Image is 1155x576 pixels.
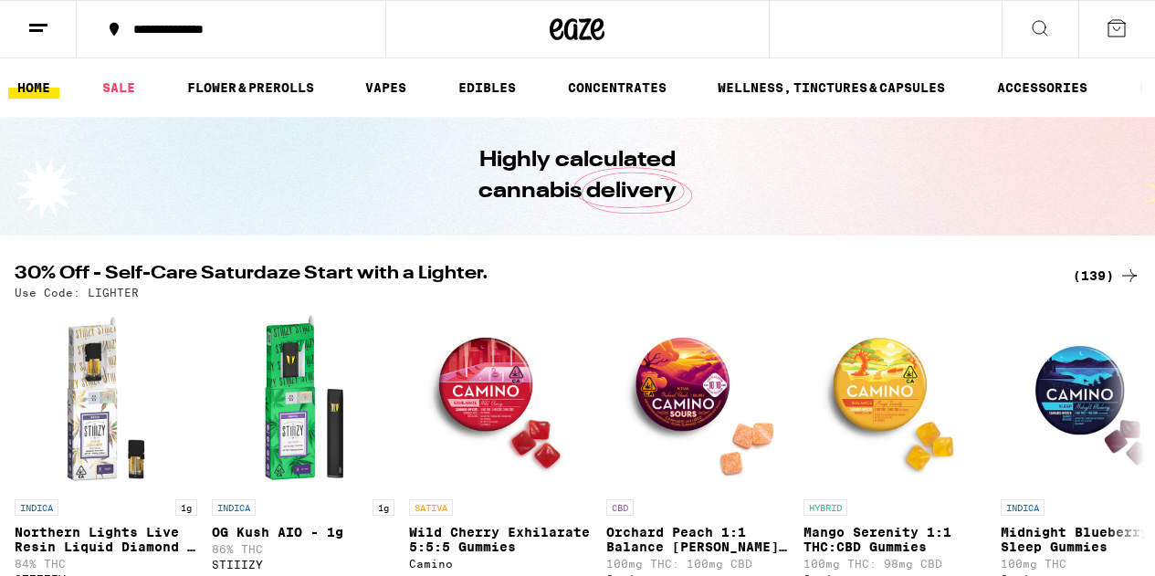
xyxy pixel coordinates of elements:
img: STIIIZY - OG Kush AIO - 1g [212,308,394,490]
p: Mango Serenity 1:1 THC:CBD Gummies [803,525,986,554]
p: Orchard Peach 1:1 Balance [PERSON_NAME] Gummies [606,525,789,554]
p: Wild Cherry Exhilarate 5:5:5 Gummies [409,525,592,554]
a: (139) [1073,265,1140,287]
a: FLOWER & PREROLLS [178,77,323,99]
img: STIIIZY - Northern Lights Live Resin Liquid Diamond - 1g [15,308,197,490]
p: 84% THC [15,558,197,570]
div: Camino [409,558,592,570]
p: INDICA [15,499,58,516]
p: CBD [606,499,634,516]
p: INDICA [1001,499,1045,516]
img: Camino - Orchard Peach 1:1 Balance Sours Gummies [606,308,789,490]
a: HOME [8,77,59,99]
p: HYBRID [803,499,847,516]
p: Use Code: LIGHTER [15,287,139,298]
h1: Highly calculated cannabis delivery [427,145,729,207]
p: OG Kush AIO - 1g [212,525,394,539]
p: 1g [175,499,197,516]
img: Camino - Mango Serenity 1:1 THC:CBD Gummies [803,308,986,490]
h2: 30% Off - Self-Care Saturdaze Start with a Lighter. [15,265,1051,287]
a: VAPES [356,77,415,99]
p: 86% THC [212,543,394,555]
a: ACCESSORIES [988,77,1097,99]
a: EDIBLES [449,77,525,99]
a: WELLNESS, TINCTURES & CAPSULES [709,77,954,99]
p: Northern Lights Live Resin Liquid Diamond - 1g [15,525,197,554]
a: CONCENTRATES [559,77,676,99]
p: 100mg THC: 100mg CBD [606,558,789,570]
p: SATIVA [409,499,453,516]
img: Camino - Wild Cherry Exhilarate 5:5:5 Gummies [409,308,592,490]
div: STIIIZY [212,559,394,571]
p: 100mg THC: 98mg CBD [803,558,986,570]
a: SALE [93,77,144,99]
iframe: Opens a widget where you can find more information [1038,521,1137,567]
p: 1g [373,499,394,516]
p: INDICA [212,499,256,516]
